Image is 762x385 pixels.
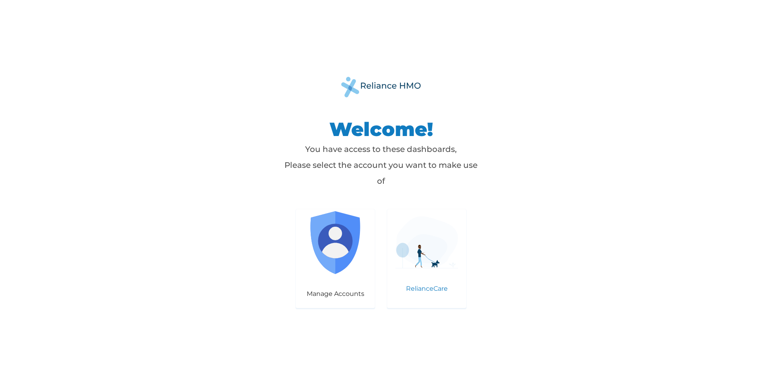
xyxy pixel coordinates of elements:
h1: Welcome! [282,117,480,141]
img: enrollee [395,216,458,268]
p: Manage Accounts [304,290,367,297]
p: RelianceCare [395,285,458,292]
p: You have access to these dashboards, Please select the account you want to make use of [282,141,480,189]
img: user [304,211,367,274]
img: RelianceHMO's Logo [341,77,421,97]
